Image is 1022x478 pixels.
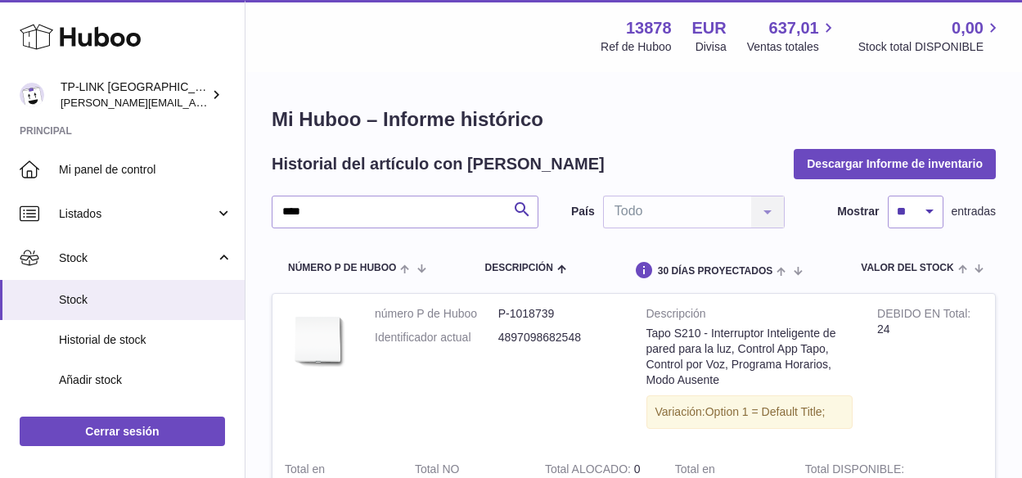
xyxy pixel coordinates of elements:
[769,17,819,39] span: 637,01
[484,263,552,273] span: Descripción
[858,17,1002,55] a: 0,00 Stock total DISPONIBLE
[285,306,350,372] img: product image
[646,395,853,429] div: Variación:
[747,17,838,55] a: 637,01 Ventas totales
[865,294,995,449] td: 24
[20,83,44,107] img: celia.yan@tp-link.com
[646,306,853,326] strong: Descripción
[861,263,953,273] span: Valor del stock
[61,96,328,109] span: [PERSON_NAME][EMAIL_ADDRESS][DOMAIN_NAME]
[272,153,605,175] h2: Historial del artículo con [PERSON_NAME]
[59,413,232,428] span: Historial de entregas
[658,266,772,277] span: 30 DÍAS PROYECTADOS
[952,17,984,39] span: 0,00
[59,162,232,178] span: Mi panel de control
[375,306,498,322] dt: número P de Huboo
[692,17,727,39] strong: EUR
[498,306,622,322] dd: P-1018739
[952,204,996,219] span: entradas
[375,330,498,345] dt: Identificador actual
[626,17,672,39] strong: 13878
[858,39,1002,55] span: Stock total DISPONIBLE
[837,204,879,219] label: Mostrar
[59,250,215,266] span: Stock
[498,330,622,345] dd: 4897098682548
[272,106,996,133] h1: Mi Huboo – Informe histórico
[571,204,595,219] label: País
[61,79,208,110] div: TP-LINK [GEOGRAPHIC_DATA], SOCIEDAD LIMITADA
[59,332,232,348] span: Historial de stock
[59,206,215,222] span: Listados
[747,39,838,55] span: Ventas totales
[696,39,727,55] div: Divisa
[705,405,826,418] span: Option 1 = Default Title;
[601,39,671,55] div: Ref de Huboo
[288,263,396,273] span: número P de Huboo
[646,326,853,388] div: Tapo S210 - Interruptor Inteligente de pared para la luz, Control App Tapo, Control por Voz, Prog...
[794,149,996,178] button: Descargar Informe de inventario
[59,292,232,308] span: Stock
[877,307,970,324] strong: DEBIDO EN Total
[20,417,225,446] a: Cerrar sesión
[59,372,232,388] span: Añadir stock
